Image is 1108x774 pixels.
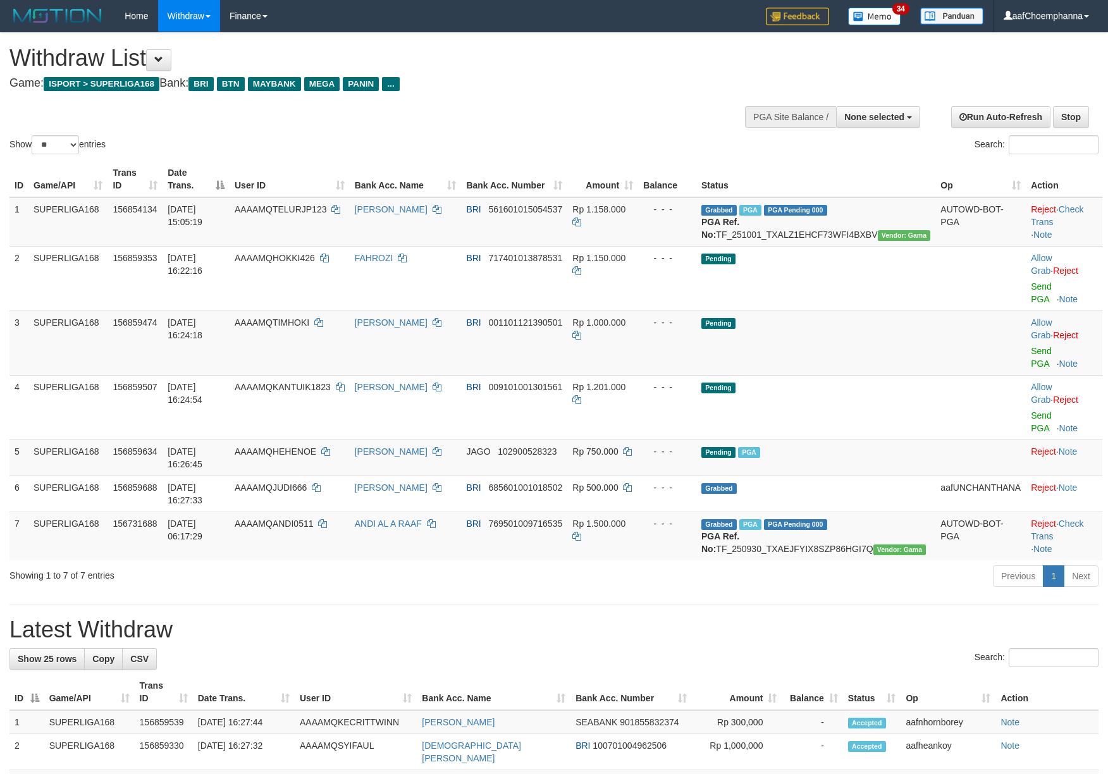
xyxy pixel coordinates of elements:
img: MOTION_logo.png [9,6,106,25]
th: ID [9,161,28,197]
td: 1 [9,197,28,247]
a: Reject [1053,266,1078,276]
b: PGA Ref. No: [701,217,739,240]
span: · [1031,382,1053,405]
span: BRI [576,740,590,751]
th: Trans ID: activate to sort column ascending [135,674,193,710]
span: Vendor URL: https://trx31.1velocity.biz [878,230,931,241]
span: Pending [701,447,736,458]
span: 34 [892,3,909,15]
span: Accepted [848,718,886,728]
input: Search: [1009,648,1099,667]
th: Balance: activate to sort column ascending [782,674,842,710]
a: Note [1000,717,1019,727]
a: [PERSON_NAME] [355,446,428,457]
td: SUPERLIGA168 [28,246,108,310]
span: Copy 102900528323 to clipboard [498,446,557,457]
span: Pending [701,383,736,393]
span: ... [382,77,399,91]
span: BRI [188,77,213,91]
th: User ID: activate to sort column ascending [230,161,350,197]
span: 156859634 [113,446,157,457]
a: Note [1059,446,1078,457]
span: Marked by aafromsomean [739,519,761,530]
td: · · [1026,197,1102,247]
div: - - - [643,316,691,329]
span: Pending [701,254,736,264]
td: SUPERLIGA168 [28,439,108,476]
a: 1 [1043,565,1064,587]
label: Search: [975,135,1099,154]
span: Copy 717401013878531 to clipboard [488,253,562,263]
span: · [1031,253,1053,276]
td: 2 [9,246,28,310]
span: BRI [466,519,481,529]
div: - - - [643,445,691,458]
span: BRI [466,482,481,493]
td: 6 [9,476,28,512]
td: AAAAMQKECRITTWINN [295,710,417,734]
a: [PERSON_NAME] [355,382,428,392]
span: AAAAMQHEHENOE [235,446,316,457]
td: - [782,710,842,734]
a: Check Trans [1031,204,1083,227]
span: AAAAMQTELURJP123 [235,204,327,214]
td: · [1026,246,1102,310]
span: Copy 901855832374 to clipboard [620,717,679,727]
th: Bank Acc. Number: activate to sort column ascending [570,674,692,710]
a: CSV [122,648,157,670]
a: [PERSON_NAME] [422,717,495,727]
a: Note [1033,230,1052,240]
a: Note [1059,423,1078,433]
h1: Latest Withdraw [9,617,1099,642]
a: Reject [1031,482,1056,493]
span: CSV [130,654,149,664]
label: Search: [975,648,1099,667]
a: Note [1000,740,1019,751]
div: - - - [643,517,691,530]
b: PGA Ref. No: [701,531,739,554]
span: [DATE] 15:05:19 [168,204,202,227]
input: Search: [1009,135,1099,154]
a: Send PGA [1031,410,1052,433]
span: SEABANK [576,717,617,727]
td: SUPERLIGA168 [28,476,108,512]
td: [DATE] 16:27:44 [193,710,295,734]
span: BRI [466,204,481,214]
span: BRI [466,382,481,392]
td: 5 [9,439,28,476]
div: Showing 1 to 7 of 7 entries [9,564,452,582]
span: Rp 1.201.000 [572,382,625,392]
span: PANIN [343,77,379,91]
span: AAAAMQJUDI666 [235,482,307,493]
span: [DATE] 16:22:16 [168,253,202,276]
th: Date Trans.: activate to sort column descending [163,161,230,197]
th: ID: activate to sort column descending [9,674,44,710]
span: Copy 685601001018502 to clipboard [488,482,562,493]
span: BRI [466,253,481,263]
a: Check Trans [1031,519,1083,541]
button: None selected [836,106,920,128]
span: Marked by aafsoycanthlai [738,447,760,458]
td: 4 [9,375,28,439]
a: Reject [1031,446,1056,457]
span: Copy 100701004962506 to clipboard [593,740,667,751]
th: Bank Acc. Name: activate to sort column ascending [417,674,570,710]
td: aafheankoy [901,734,995,770]
span: Grabbed [701,519,737,530]
span: [DATE] 16:24:54 [168,382,202,405]
th: Bank Acc. Number: activate to sort column ascending [461,161,567,197]
h4: Game: Bank: [9,77,726,90]
a: Reject [1053,330,1078,340]
td: SUPERLIGA168 [28,375,108,439]
span: [DATE] 16:27:33 [168,482,202,505]
span: · [1031,317,1053,340]
span: PGA Pending [764,205,827,216]
span: AAAAMQTIMHOKI [235,317,309,328]
span: 156731688 [113,519,157,529]
span: Copy 009101001301561 to clipboard [488,382,562,392]
span: MEGA [304,77,340,91]
a: [DEMOGRAPHIC_DATA][PERSON_NAME] [422,740,521,763]
a: Reject [1053,395,1078,405]
span: Copy [92,654,114,664]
